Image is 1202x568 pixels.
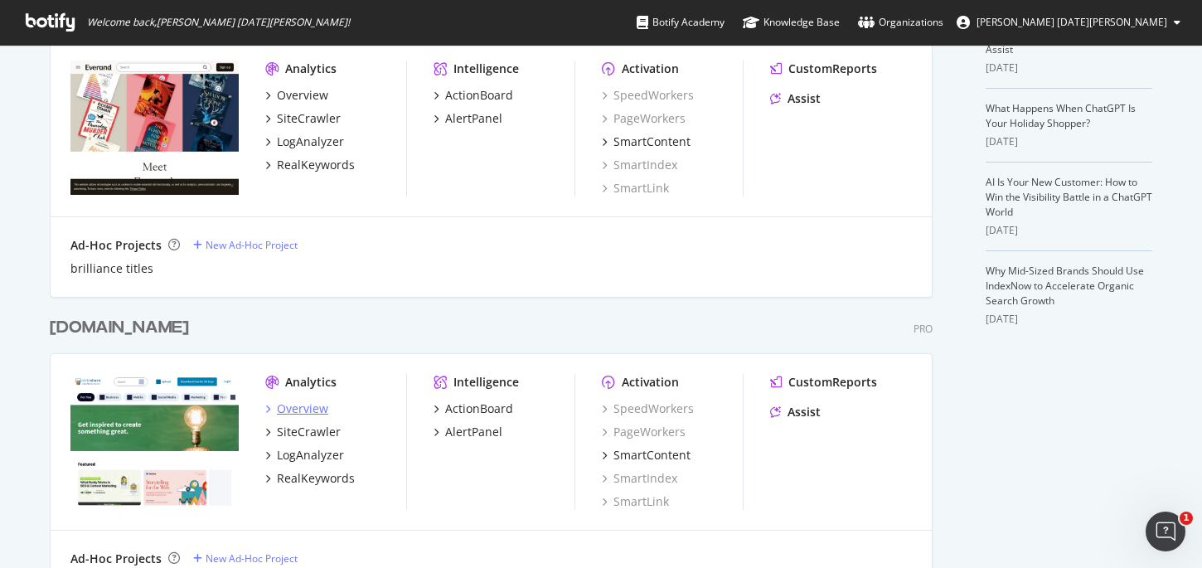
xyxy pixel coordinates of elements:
[87,16,350,29] span: Welcome back, [PERSON_NAME] [DATE][PERSON_NAME] !
[445,401,513,417] div: ActionBoard
[986,175,1152,219] a: AI Is Your New Customer: How to Win the Visibility Battle in a ChatGPT World
[602,424,686,440] a: PageWorkers
[277,470,355,487] div: RealKeywords
[977,15,1167,29] span: Ana Lucia Moreno
[788,90,821,107] div: Assist
[265,424,341,440] a: SiteCrawler
[602,447,691,464] a: SmartContent
[986,264,1144,308] a: Why Mid-Sized Brands Should Use IndexNow to Accelerate Organic Search Growth
[265,110,341,127] a: SiteCrawler
[70,374,239,508] img: slideshare.net
[277,447,344,464] div: LogAnalyzer
[788,61,877,77] div: CustomReports
[602,493,669,510] a: SmartLink
[277,424,341,440] div: SiteCrawler
[265,87,328,104] a: Overview
[637,14,725,31] div: Botify Academy
[986,223,1152,238] div: [DATE]
[986,134,1152,149] div: [DATE]
[277,401,328,417] div: Overview
[265,157,355,173] a: RealKeywords
[602,180,669,197] a: SmartLink
[277,134,344,150] div: LogAnalyzer
[858,14,943,31] div: Organizations
[613,134,691,150] div: SmartContent
[770,404,821,420] a: Assist
[788,404,821,420] div: Assist
[622,374,679,391] div: Activation
[434,401,513,417] a: ActionBoard
[265,134,344,150] a: LogAnalyzer
[277,87,328,104] div: Overview
[602,470,677,487] a: SmartIndex
[206,238,298,252] div: New Ad-Hoc Project
[70,260,153,277] a: brilliance titles
[70,61,239,195] img: everand.com
[265,447,344,464] a: LogAnalyzer
[770,90,821,107] a: Assist
[453,61,519,77] div: Intelligence
[986,312,1152,327] div: [DATE]
[193,238,298,252] a: New Ad-Hoc Project
[602,401,694,417] a: SpeedWorkers
[986,61,1152,75] div: [DATE]
[285,61,337,77] div: Analytics
[622,61,679,77] div: Activation
[277,157,355,173] div: RealKeywords
[943,9,1194,36] button: [PERSON_NAME] [DATE][PERSON_NAME]
[788,374,877,391] div: CustomReports
[986,101,1136,130] a: What Happens When ChatGPT Is Your Holiday Shopper?
[602,157,677,173] a: SmartIndex
[770,61,877,77] a: CustomReports
[70,237,162,254] div: Ad-Hoc Projects
[434,110,502,127] a: AlertPanel
[265,470,355,487] a: RealKeywords
[602,134,691,150] a: SmartContent
[70,551,162,567] div: Ad-Hoc Projects
[193,551,298,566] a: New Ad-Hoc Project
[445,87,513,104] div: ActionBoard
[986,12,1146,56] a: How to Save Hours on Content and Research Workflows with Botify Assist
[602,87,694,104] a: SpeedWorkers
[743,14,840,31] div: Knowledge Base
[613,447,691,464] div: SmartContent
[277,110,341,127] div: SiteCrawler
[445,110,502,127] div: AlertPanel
[434,424,502,440] a: AlertPanel
[265,401,328,417] a: Overview
[1180,512,1193,525] span: 1
[453,374,519,391] div: Intelligence
[770,374,877,391] a: CustomReports
[50,316,196,340] a: [DOMAIN_NAME]
[445,424,502,440] div: AlertPanel
[602,110,686,127] a: PageWorkers
[914,322,933,336] div: Pro
[206,551,298,566] div: New Ad-Hoc Project
[285,374,337,391] div: Analytics
[1146,512,1185,551] iframe: Intercom live chat
[434,87,513,104] a: ActionBoard
[50,316,189,340] div: [DOMAIN_NAME]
